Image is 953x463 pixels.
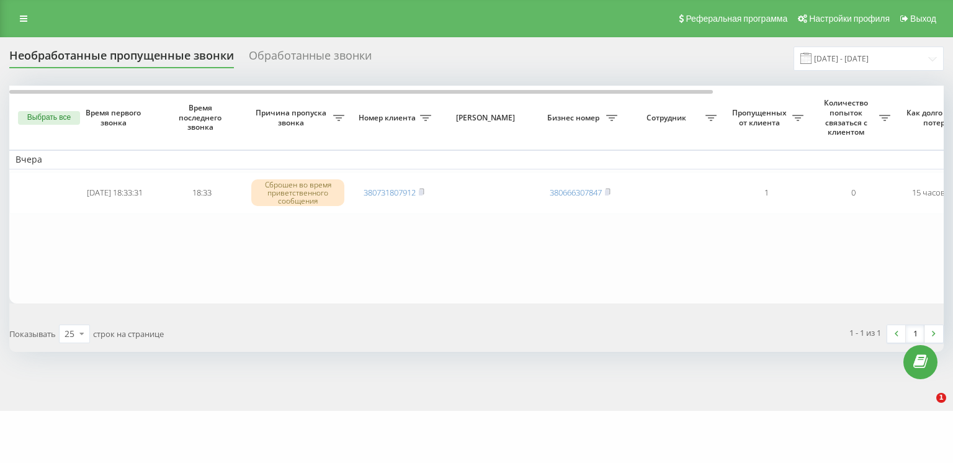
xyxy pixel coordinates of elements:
td: 0 [810,172,897,214]
a: 1 [906,325,924,343]
span: Время первого звонка [81,108,148,127]
a: 380731807912 [364,187,416,198]
td: 18:33 [158,172,245,214]
span: строк на странице [93,328,164,339]
a: 380666307847 [550,187,602,198]
span: [PERSON_NAME] [448,113,526,123]
span: Причина пропуска звонка [251,108,333,127]
span: 1 [936,393,946,403]
span: Номер клиента [357,113,420,123]
span: Настройки профиля [809,14,890,24]
span: Реферальная программа [686,14,787,24]
span: Сотрудник [630,113,705,123]
iframe: Intercom live chat [911,393,941,423]
span: Время последнего звонка [168,103,235,132]
td: [DATE] 18:33:31 [71,172,158,214]
span: Пропущенных от клиента [729,108,792,127]
div: 25 [65,328,74,340]
div: Необработанные пропущенные звонки [9,49,234,68]
button: Выбрать все [18,111,80,125]
div: 1 - 1 из 1 [849,326,881,339]
td: 1 [723,172,810,214]
span: Выход [910,14,936,24]
span: Количество попыток связаться с клиентом [816,98,879,137]
span: Показывать [9,328,56,339]
div: Сброшен во время приветственного сообщения [251,179,344,207]
span: Бизнес номер [543,113,606,123]
div: Обработанные звонки [249,49,372,68]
